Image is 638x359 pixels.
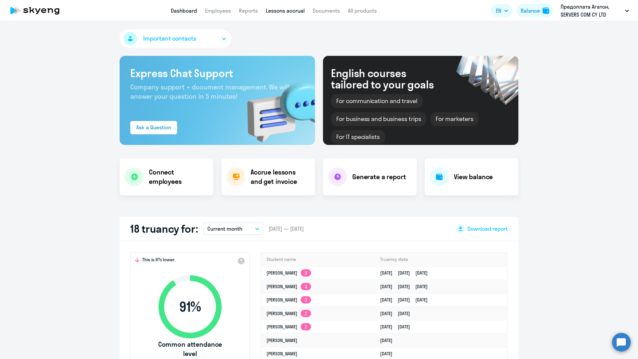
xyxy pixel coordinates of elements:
[143,34,196,43] span: Important contacts
[491,4,513,17] button: EN
[203,222,263,235] button: Current month
[331,112,426,126] div: For business and business trips
[301,310,311,317] app-skyeng-badge: 2
[120,29,231,48] button: Important contacts
[266,337,297,343] a: [PERSON_NAME]
[239,7,258,14] a: Reports
[380,297,433,303] a: [DATE][DATE][DATE]
[261,253,375,266] th: Student name
[266,324,311,330] a: [PERSON_NAME]2
[266,310,311,316] a: [PERSON_NAME]2
[266,7,305,14] a: Lessons accrual
[136,123,171,131] div: Ask a Question
[352,172,406,181] h4: Generate a report
[152,340,228,358] span: Common attendance level
[205,7,231,14] a: Employees
[331,67,445,90] div: English courses tailored to your goals
[375,253,507,266] th: Truancy date
[380,284,433,290] a: [DATE][DATE][DATE]
[496,7,501,15] span: EN
[468,225,508,232] span: Download report
[149,168,208,186] h4: Connect employees
[266,270,311,276] a: [PERSON_NAME]3
[301,283,311,290] app-skyeng-badge: 3
[301,296,311,303] app-skyeng-badge: 3
[207,225,242,233] p: Current month
[130,66,304,80] h3: Express Chat Support
[517,4,553,17] button: Balancebalance
[171,7,197,14] a: Dashboard
[331,94,423,108] div: For communication and travel
[380,337,398,343] a: [DATE]
[380,351,398,357] a: [DATE]
[130,83,289,100] span: Company support + document management. We will answer your question in 5 minutes!
[454,172,493,181] h4: View balance
[301,323,311,330] app-skyeng-badge: 2
[266,284,311,290] a: [PERSON_NAME]3
[380,310,415,316] a: [DATE][DATE]
[557,3,632,19] button: Предоплата Агатон, SERVERS COM CY LTD
[130,222,198,235] h2: 18 truancy for:
[142,257,175,265] span: This is 6% lower,
[266,351,297,357] a: [PERSON_NAME]
[543,7,549,14] img: balance
[380,270,433,276] a: [DATE][DATE][DATE]
[561,3,622,19] p: Предоплата Агатон, SERVERS COM CY LTD
[238,70,315,145] img: bg-img
[331,130,385,144] div: For IT specialists
[268,225,304,232] span: [DATE] — [DATE]
[251,168,308,186] h4: Accrue lessons and get invoice
[313,7,340,14] a: Documents
[266,297,311,303] a: [PERSON_NAME]3
[130,121,177,134] button: Ask a Question
[521,7,540,15] div: Balance
[152,299,228,315] span: 91 %
[301,269,311,277] app-skyeng-badge: 3
[348,7,377,14] a: All products
[380,324,415,330] a: [DATE][DATE]
[430,112,478,126] div: For marketers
